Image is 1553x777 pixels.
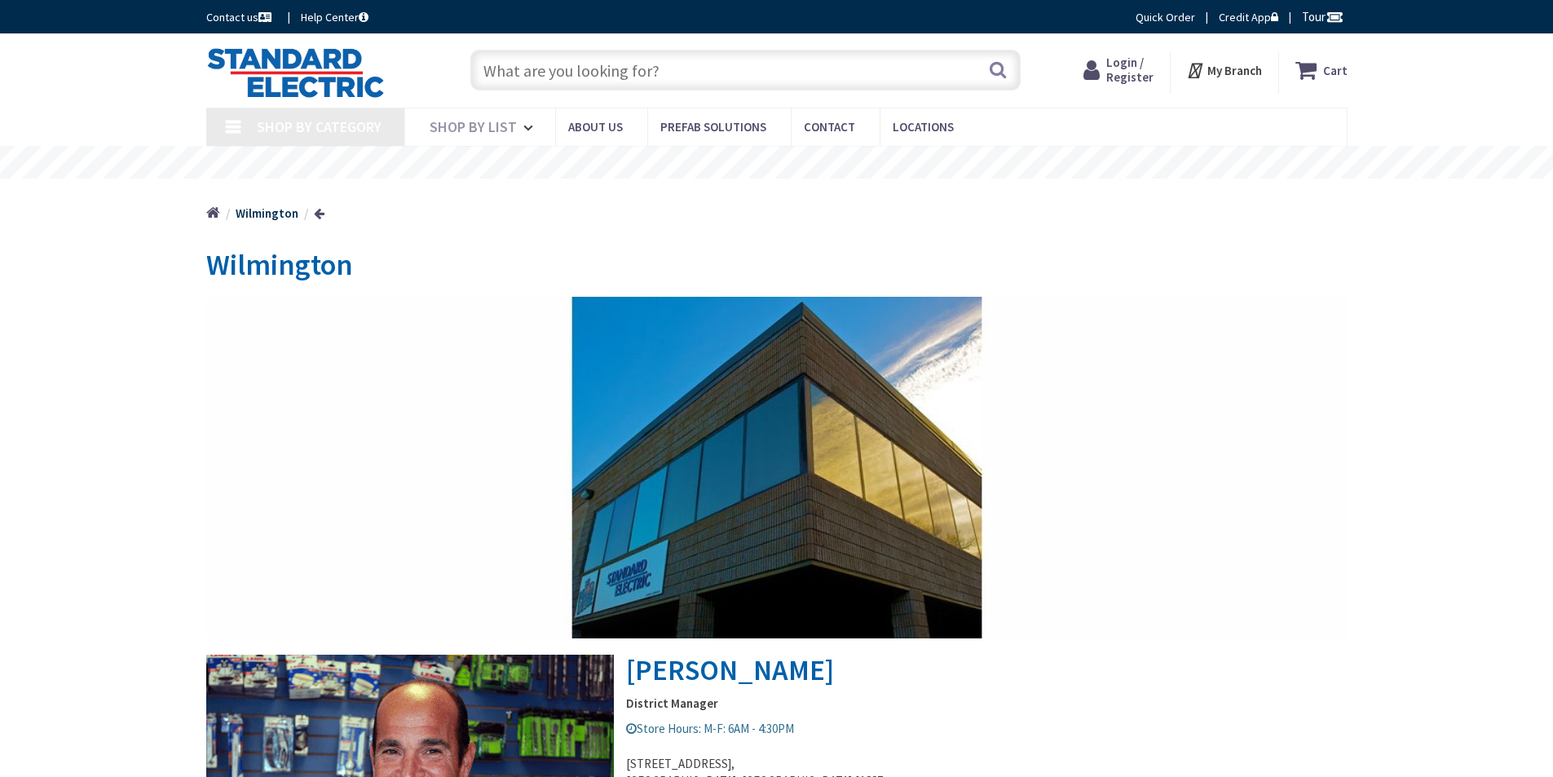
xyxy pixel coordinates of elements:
[1207,63,1262,78] strong: My Branch
[430,117,517,136] span: Shop By List
[1295,55,1348,85] a: Cart
[1323,55,1348,85] strong: Cart
[893,119,954,135] span: Locations
[206,695,1348,712] strong: District Manager
[1083,55,1154,85] a: Login / Register
[626,721,794,736] span: Store Hours: M-F: 6AM - 4:30PM
[236,205,298,221] strong: Wilmington
[804,119,855,135] span: Contact
[206,297,1348,638] img: wilmington-building1170x350_1.jpg
[1106,55,1154,85] span: Login / Register
[1136,9,1195,25] a: Quick Order
[520,155,1036,173] rs-layer: Coronavirus: Our Commitment to Our Employees and Customers
[1219,9,1278,25] a: Credit App
[301,9,368,25] a: Help Center
[206,9,275,25] a: Contact us
[568,119,623,135] span: About Us
[206,47,385,98] img: Standard Electric
[257,117,382,136] span: Shop By Category
[206,297,1348,686] h2: [PERSON_NAME]
[1186,55,1262,85] div: My Branch
[660,119,766,135] span: Prefab Solutions
[206,246,353,283] span: Wilmington
[470,50,1021,91] input: What are you looking for?
[1302,9,1343,24] span: Tour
